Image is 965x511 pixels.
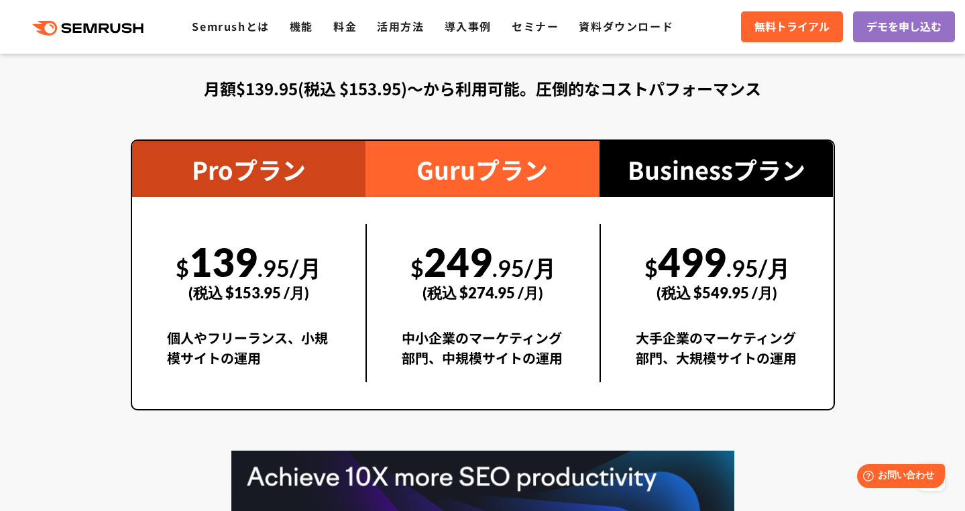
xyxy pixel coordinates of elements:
[492,254,556,282] span: .95/月
[258,254,321,282] span: .95/月
[636,269,799,317] div: (税込 $549.95 /月)
[132,141,366,197] div: Proプラン
[741,11,843,42] a: 無料トライアル
[445,18,492,34] a: 導入事例
[846,459,950,496] iframe: Help widget launcher
[192,18,269,34] a: Semrushとは
[176,254,189,282] span: $
[167,224,331,317] div: 139
[512,18,559,34] a: セミナー
[131,76,835,101] div: 月額$139.95(税込 $153.95)〜から利用可能。圧倒的なコストパフォーマンス
[726,254,790,282] span: .95/月
[579,18,673,34] a: 資料ダウンロード
[377,18,424,34] a: 活用方法
[644,254,658,282] span: $
[754,18,830,36] span: 無料トライアル
[853,11,955,42] a: デモを申し込む
[290,18,313,34] a: 機能
[402,224,565,317] div: 249
[866,18,942,36] span: デモを申し込む
[402,328,565,382] div: 中小企業のマーケティング部門、中規模サイトの運用
[333,18,357,34] a: 料金
[636,224,799,317] div: 499
[600,141,834,197] div: Businessプラン
[410,254,424,282] span: $
[365,141,600,197] div: Guruプラン
[167,328,331,382] div: 個人やフリーランス、小規模サイトの運用
[402,269,565,317] div: (税込 $274.95 /月)
[167,269,331,317] div: (税込 $153.95 /月)
[636,328,799,382] div: 大手企業のマーケティング部門、大規模サイトの運用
